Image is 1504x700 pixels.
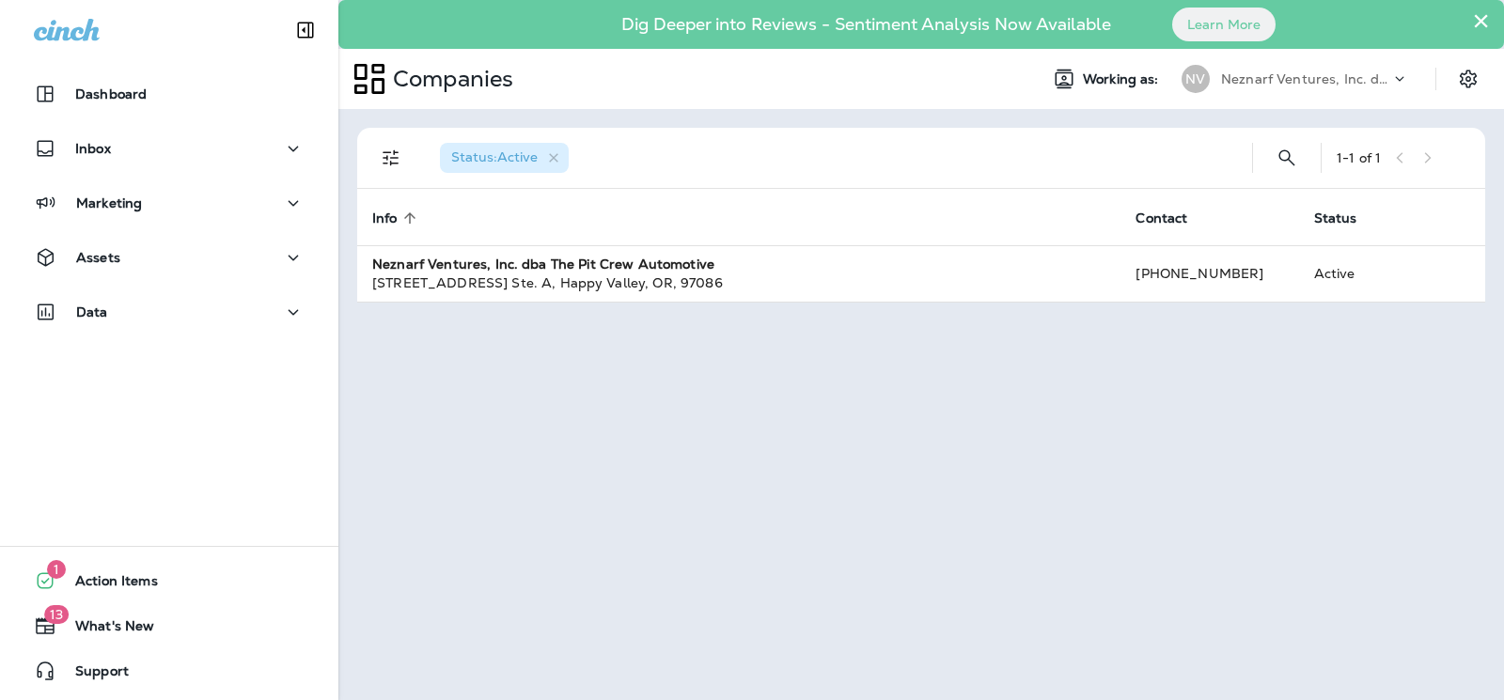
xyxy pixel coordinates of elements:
td: [PHONE_NUMBER] [1120,245,1298,302]
p: Dashboard [75,86,147,101]
span: Info [372,210,398,226]
button: Support [19,652,320,690]
button: Inbox [19,130,320,167]
button: Close [1472,6,1490,36]
p: Data [76,304,108,319]
span: Status [1314,210,1357,226]
div: Status:Active [440,143,569,173]
div: NV [1182,65,1210,93]
button: Marketing [19,184,320,222]
button: Collapse Sidebar [279,11,332,49]
button: Learn More [1172,8,1276,41]
span: 1 [47,560,66,579]
span: What's New [56,618,154,641]
span: Contact [1136,210,1187,226]
button: 1Action Items [19,562,320,599]
span: Support [56,663,129,686]
span: Status : Active [451,148,538,165]
span: Contact [1136,210,1212,226]
p: Marketing [76,195,142,210]
p: Dig Deeper into Reviews - Sentiment Analysis Now Available [567,22,1166,27]
p: Neznarf Ventures, Inc. dba The Pit Crew Automotive [1221,71,1390,86]
span: Info [372,210,422,226]
button: Search Companies [1268,139,1306,177]
p: Companies [385,65,513,93]
button: Data [19,293,320,331]
div: 1 - 1 of 1 [1337,150,1381,165]
button: Assets [19,239,320,276]
div: [STREET_ADDRESS] Ste. A , Happy Valley , OR , 97086 [372,273,1105,292]
button: Settings [1451,62,1485,96]
td: Active [1299,245,1409,302]
span: Working as: [1083,71,1163,87]
button: 13What's New [19,607,320,645]
span: 13 [44,605,69,624]
span: Status [1314,210,1382,226]
span: Action Items [56,573,158,596]
p: Assets [76,250,120,265]
strong: Neznarf Ventures, Inc. dba The Pit Crew Automotive [372,256,714,272]
p: Inbox [75,141,111,156]
button: Dashboard [19,75,320,113]
button: Filters [372,139,410,177]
